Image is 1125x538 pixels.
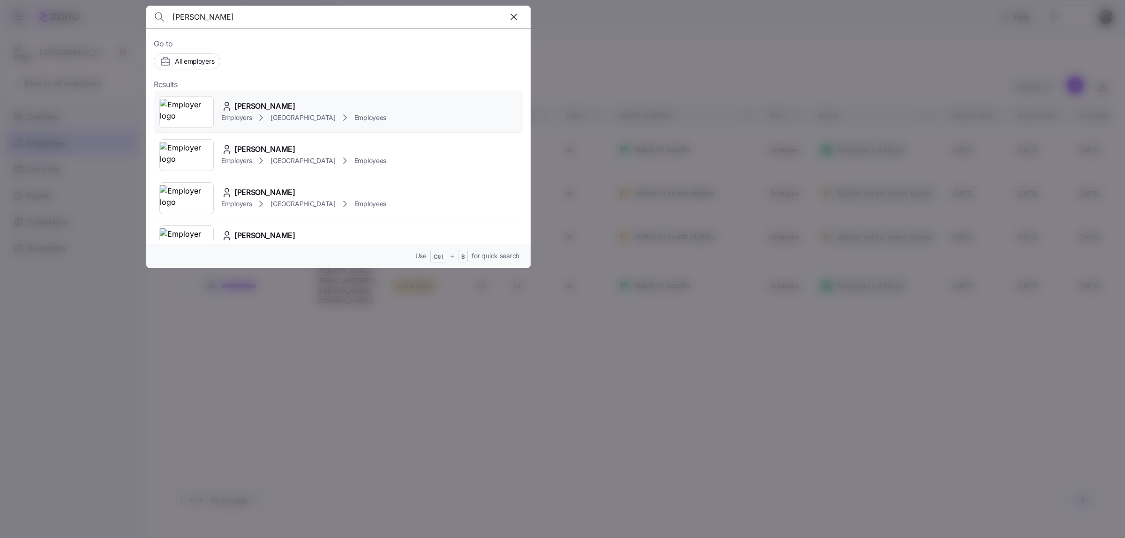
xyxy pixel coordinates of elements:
img: Employer logo [160,185,213,211]
img: Employer logo [160,228,213,254]
span: All employers [175,57,214,66]
span: Ctrl [434,253,443,261]
span: + [450,251,454,261]
span: [GEOGRAPHIC_DATA] [270,113,335,122]
span: Employers [221,156,252,165]
img: Employer logo [160,99,213,125]
img: Employer logo [160,142,213,168]
span: [GEOGRAPHIC_DATA] [270,199,335,209]
span: Use [415,251,427,261]
button: All employers [154,53,220,69]
span: [PERSON_NAME] [234,143,295,155]
span: [PERSON_NAME] [234,230,295,241]
span: B [461,253,465,261]
span: Employers [221,113,252,122]
span: Results [154,79,178,90]
span: Employees [354,113,386,122]
span: Employees [354,199,386,209]
span: [GEOGRAPHIC_DATA] [270,156,335,165]
span: [PERSON_NAME] [234,100,295,112]
span: Employers [221,199,252,209]
span: Employees [354,156,386,165]
span: [PERSON_NAME] [234,187,295,198]
span: for quick search [472,251,519,261]
span: Go to [154,38,523,50]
